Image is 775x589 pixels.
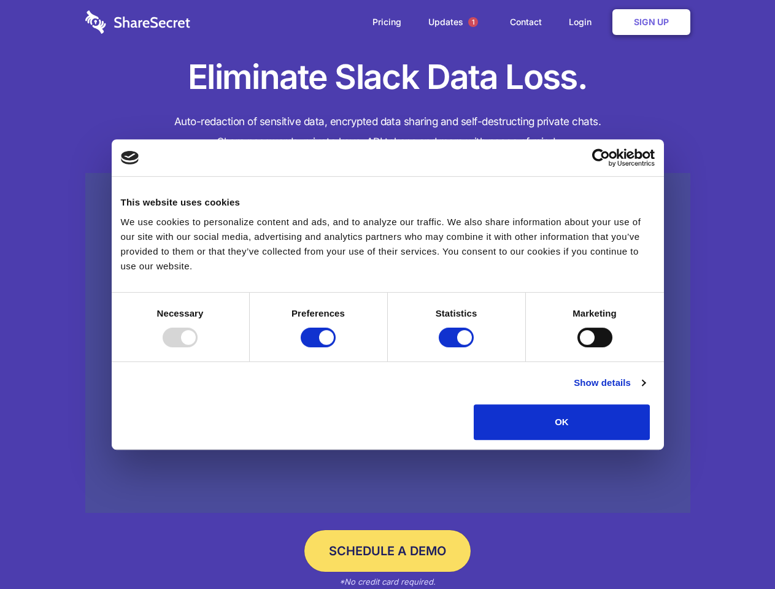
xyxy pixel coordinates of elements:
a: Usercentrics Cookiebot - opens in a new window [547,148,655,167]
div: This website uses cookies [121,195,655,210]
img: logo-wordmark-white-trans-d4663122ce5f474addd5e946df7df03e33cb6a1c49d2221995e7729f52c070b2.svg [85,10,190,34]
a: Show details [574,375,645,390]
h4: Auto-redaction of sensitive data, encrypted data sharing and self-destructing private chats. Shar... [85,112,690,152]
div: We use cookies to personalize content and ads, and to analyze our traffic. We also share informat... [121,215,655,274]
a: Contact [498,3,554,41]
strong: Marketing [573,308,617,318]
strong: Statistics [436,308,477,318]
span: 1 [468,17,478,27]
button: OK [474,404,650,440]
a: Schedule a Demo [304,530,471,572]
strong: Preferences [291,308,345,318]
img: logo [121,151,139,164]
strong: Necessary [157,308,204,318]
a: Sign Up [612,9,690,35]
h1: Eliminate Slack Data Loss. [85,55,690,99]
em: *No credit card required. [339,577,436,587]
a: Wistia video thumbnail [85,173,690,514]
a: Login [557,3,610,41]
a: Pricing [360,3,414,41]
